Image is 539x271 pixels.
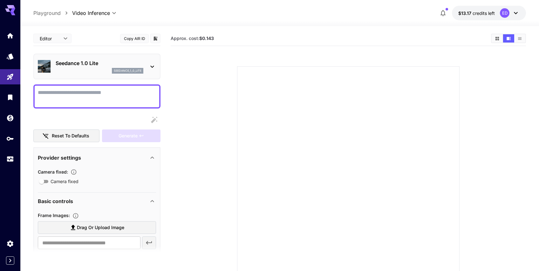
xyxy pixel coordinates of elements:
[514,34,525,43] button: Show media in list view
[33,129,99,142] button: Reset to defaults
[72,9,110,17] span: Video Inference
[38,194,156,209] div: Basic controls
[153,35,158,42] button: Add to library
[6,155,14,163] div: Usage
[199,36,214,41] b: $0.143
[38,57,156,76] div: Seedance 1.0 Liteseedance_1_0_lite
[51,178,78,185] span: Camera fixed
[6,135,14,142] div: API Keys
[70,213,81,219] button: Upload frame images.
[40,35,59,42] span: Editor
[114,69,141,73] p: seedance_1_0_lite
[500,8,509,18] div: ED
[458,10,473,16] span: $13.17
[491,34,526,43] div: Show media in grid viewShow media in video viewShow media in list view
[458,10,495,17] div: $13.1742
[38,169,68,175] span: Camera fixed :
[33,9,61,17] a: Playground
[120,34,149,43] button: Copy AIR ID
[6,32,14,40] div: Home
[77,224,124,232] span: Drag or upload image
[492,34,503,43] button: Show media in grid view
[452,6,526,20] button: $13.1742ED
[38,197,73,205] p: Basic controls
[38,154,81,162] p: Provider settings
[38,221,156,234] label: Drag or upload image
[38,150,156,165] div: Provider settings
[171,36,214,41] span: Approx. cost:
[6,256,14,265] button: Expand sidebar
[56,59,143,67] p: Seedance 1.0 Lite
[6,114,14,122] div: Wallet
[6,73,14,81] div: Playground
[38,213,70,218] span: Frame Images :
[503,34,514,43] button: Show media in video view
[6,240,14,248] div: Settings
[473,10,495,16] span: credits left
[6,93,14,101] div: Library
[6,52,14,60] div: Models
[33,9,72,17] nav: breadcrumb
